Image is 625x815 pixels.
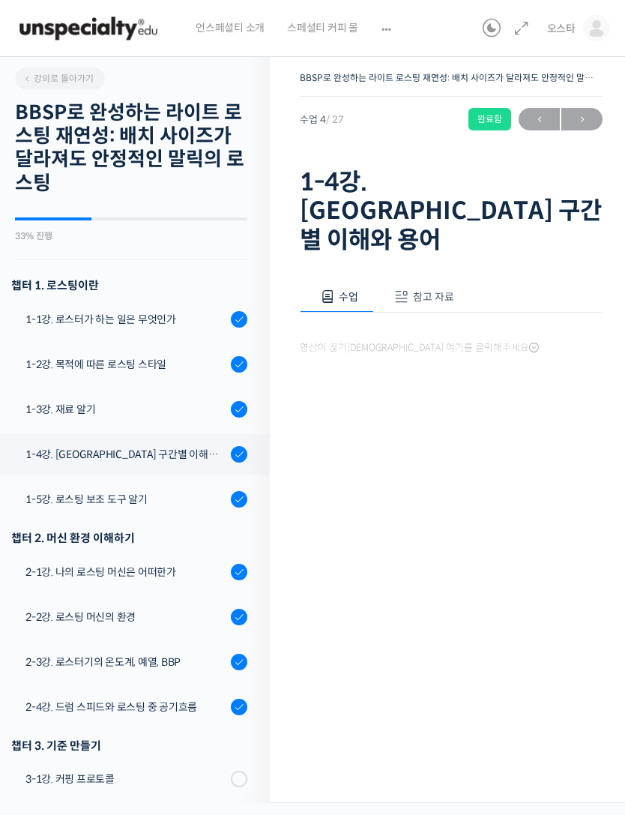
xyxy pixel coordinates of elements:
[25,699,226,715] div: 2-4강. 드럼 스피드와 로스팅 중 공기흐름
[561,108,603,130] a: 다음→
[326,113,344,126] span: / 27
[25,356,226,373] div: 1-2강. 목적에 따른 로스팅 스타일
[468,108,511,130] div: 완료함
[22,73,94,84] span: 강의로 돌아가기
[561,109,603,130] span: →
[25,771,226,787] div: 3-1강. 커핑 프로토콜
[25,401,226,418] div: 1-3강. 재료 알기
[25,564,226,580] div: 2-1강. 나의 로스팅 머신은 어떠한가
[25,609,226,625] div: 2-2강. 로스팅 머신의 환경
[300,115,344,124] span: 수업 4
[15,101,247,195] h2: BBSP로 완성하는 라이트 로스팅 재연성: 배치 사이즈가 달라져도 안정적인 말릭의 로스팅
[413,290,454,304] span: 참고 자료
[15,232,247,241] div: 33% 진행
[519,108,560,130] a: ←이전
[25,446,226,463] div: 1-4강. [GEOGRAPHIC_DATA] 구간별 이해와 용어
[11,275,247,295] h3: 챕터 1. 로스팅이란
[25,654,226,670] div: 2-3강. 로스터기의 온도계, 예열, BBP
[25,491,226,508] div: 1-5강. 로스팅 보조 도구 알기
[25,311,226,328] div: 1-1강. 로스터가 하는 일은 무엇인가
[15,67,105,90] a: 강의로 돌아가기
[11,528,247,548] div: 챕터 2. 머신 환경 이해하기
[519,109,560,130] span: ←
[547,22,576,35] span: 오스타
[300,342,539,354] span: 영상이 끊기[DEMOGRAPHIC_DATA] 여기를 클릭해주세요
[339,290,358,304] span: 수업
[300,168,603,254] h1: 1-4강. [GEOGRAPHIC_DATA] 구간별 이해와 용어
[11,736,247,756] div: 챕터 3. 기준 만들기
